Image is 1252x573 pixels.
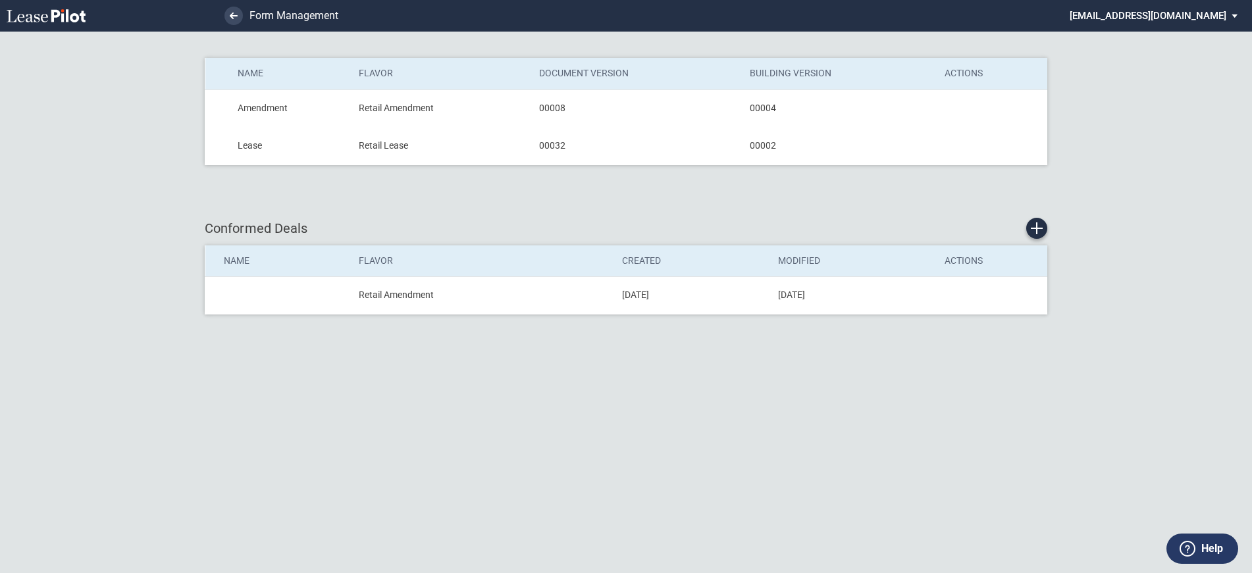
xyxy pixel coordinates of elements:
td: Lease [237,127,350,164]
th: Created [613,245,769,277]
td: Retail Lease [350,127,531,164]
th: Name [205,245,350,277]
td: [DATE] [613,277,769,314]
th: Flavor [350,245,613,277]
td: Retail Amendment [350,89,531,127]
label: Help [1201,540,1223,557]
a: Create new conformed deal [1026,218,1047,239]
th: Building Version [741,58,935,89]
td: Amendment [237,89,350,127]
div: Conformed Deals [205,218,1047,239]
td: 00032 [530,127,741,164]
td: Retail Amendment [350,277,613,314]
td: [DATE] [769,277,935,314]
th: Actions [935,58,1047,89]
td: 00004 [741,89,935,127]
th: Modified [769,245,935,277]
th: Flavor [350,58,531,89]
th: Name [237,58,350,89]
td: 00008 [530,89,741,127]
th: Actions [935,245,1047,277]
button: Help [1166,534,1238,564]
th: Document Version [530,58,741,89]
td: 00002 [741,127,935,164]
